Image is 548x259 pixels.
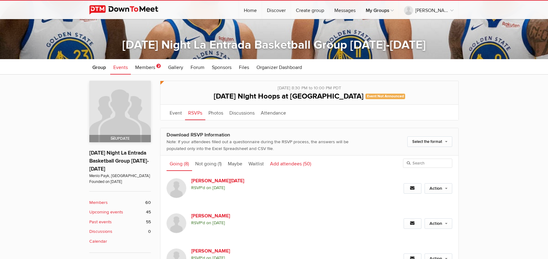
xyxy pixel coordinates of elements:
[167,105,185,120] a: Event
[89,199,108,206] b: Members
[165,59,186,75] a: Gallery
[425,218,452,229] a: Action
[239,1,262,19] a: Home
[192,156,225,171] a: Not going (1)
[167,156,192,171] a: Going (8)
[256,64,302,71] span: Organizer Dashboard
[167,213,186,233] img: Derek
[226,105,258,120] a: Discussions
[205,105,226,120] a: Photos
[146,219,151,225] span: 55
[135,64,155,71] span: Members
[113,64,128,71] span: Events
[89,238,107,245] b: Calendar
[218,161,222,167] span: (1)
[191,247,296,255] a: [PERSON_NAME]
[185,105,205,120] a: RSVPs
[89,219,112,225] b: Past events
[407,136,452,147] a: Select the format
[89,209,151,216] a: Upcoming events 45
[209,59,235,75] a: Sponsors
[253,59,305,75] a: Organizer Dashboard
[89,150,149,172] a: [DATE] Night La Entrada Basketball Group [DATE]-[DATE]
[132,59,164,75] a: Members 2
[365,94,405,99] span: Event Not Announced
[89,5,168,14] img: DownToMeet
[167,139,367,152] div: Note: If your attendees filled out a questionnaire during the RSVP process, the answers will be p...
[148,228,151,235] span: 0
[89,228,112,235] b: Discussions
[89,199,151,206] a: Members 60
[212,220,225,225] i: [DATE]
[212,64,232,71] span: Sponsors
[212,185,225,190] i: [DATE]
[225,156,245,171] a: Maybe
[184,161,189,167] span: (8)
[258,105,289,120] a: Attendance
[122,38,426,52] a: [DATE] Night La Entrada Basketball Group [DATE]-[DATE]
[89,81,151,142] a: Update
[361,1,399,19] a: My Groups
[262,1,291,19] a: Discover
[425,183,452,194] a: Action
[145,199,151,206] span: 60
[167,178,186,198] img: Ken Easter
[89,179,151,185] span: Founded on [DATE]
[89,173,151,179] span: Menlo Payk, [GEOGRAPHIC_DATA]
[329,1,361,19] a: Messages
[89,228,151,235] a: Discussions 0
[89,81,151,142] img: Thursday Night La Entrada Basketball Group 2025-2026
[191,184,367,191] span: RSVP'd on
[89,209,123,216] b: Upcoming events
[110,59,131,75] a: Events
[291,1,329,19] a: Create group
[168,64,183,71] span: Gallery
[303,161,311,167] span: (50)
[267,156,314,171] a: Add attendees (50)
[89,238,151,245] a: Calendar
[191,212,296,220] a: [PERSON_NAME]
[191,177,296,184] a: [PERSON_NAME][DATE]
[89,59,109,75] a: Group
[187,59,208,75] a: Forum
[167,131,367,139] div: Download RSVP Information
[403,159,452,168] input: Search
[214,92,364,101] span: [DATE] Night Hoops at [GEOGRAPHIC_DATA]
[399,1,458,19] a: [PERSON_NAME]
[236,59,252,75] a: Files
[191,64,204,71] span: Forum
[167,81,452,91] div: [DATE] 8:30 PM to 10:00 PM PDT
[111,136,130,141] span: Update
[245,156,267,171] a: Waitlist
[239,64,249,71] span: Files
[89,219,151,225] a: Past events 55
[191,220,367,226] span: RSVP'd on
[156,64,161,68] span: 2
[92,64,106,71] span: Group
[146,209,151,216] span: 45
